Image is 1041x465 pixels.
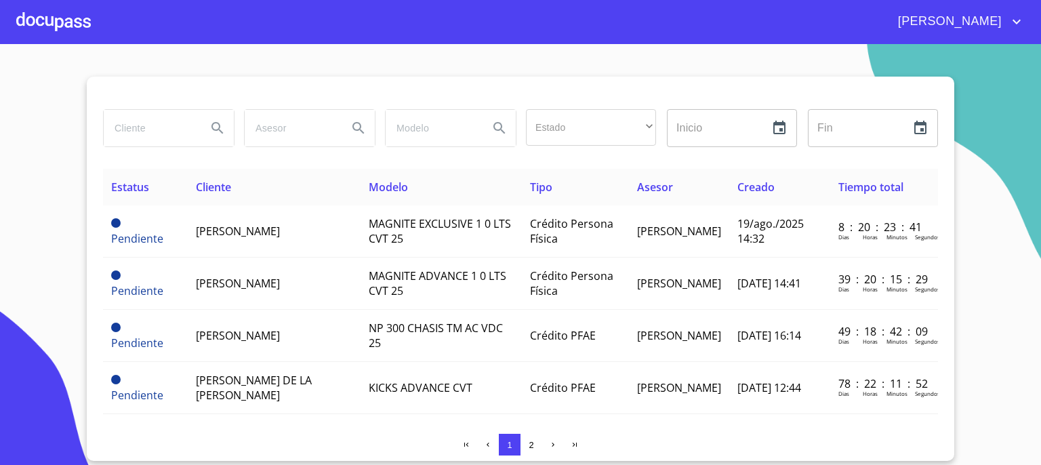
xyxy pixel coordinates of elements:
[111,283,163,298] span: Pendiente
[530,328,596,343] span: Crédito PFAE
[737,380,801,395] span: [DATE] 12:44
[104,110,196,146] input: search
[196,276,280,291] span: [PERSON_NAME]
[737,180,775,195] span: Creado
[369,216,511,246] span: MAGNITE EXCLUSIVE 1 0 LTS CVT 25
[863,338,878,345] p: Horas
[915,233,940,241] p: Segundos
[196,180,231,195] span: Cliente
[520,434,542,456] button: 2
[863,390,878,397] p: Horas
[637,224,721,239] span: [PERSON_NAME]
[637,328,721,343] span: [PERSON_NAME]
[838,180,903,195] span: Tiempo total
[111,218,121,228] span: Pendiente
[915,390,940,397] p: Segundos
[111,323,121,332] span: Pendiente
[526,109,656,146] div: ​
[530,268,613,298] span: Crédito Persona Física
[201,112,234,144] button: Search
[637,276,721,291] span: [PERSON_NAME]
[369,180,408,195] span: Modelo
[637,380,721,395] span: [PERSON_NAME]
[530,180,552,195] span: Tipo
[111,231,163,246] span: Pendiente
[838,338,849,345] p: Dias
[245,110,337,146] input: search
[863,233,878,241] p: Horas
[886,285,907,293] p: Minutos
[838,272,930,287] p: 39 : 20 : 15 : 29
[196,373,312,403] span: [PERSON_NAME] DE LA [PERSON_NAME]
[342,112,375,144] button: Search
[838,376,930,391] p: 78 : 22 : 11 : 52
[915,285,940,293] p: Segundos
[838,285,849,293] p: Dias
[838,233,849,241] p: Dias
[737,216,804,246] span: 19/ago./2025 14:32
[530,216,613,246] span: Crédito Persona Física
[369,380,472,395] span: KICKS ADVANCE CVT
[196,224,280,239] span: [PERSON_NAME]
[863,285,878,293] p: Horas
[838,324,930,339] p: 49 : 18 : 42 : 09
[369,321,503,350] span: NP 300 CHASIS TM AC VDC 25
[737,328,801,343] span: [DATE] 16:14
[886,390,907,397] p: Minutos
[888,11,1008,33] span: [PERSON_NAME]
[530,380,596,395] span: Crédito PFAE
[838,220,930,235] p: 8 : 20 : 23 : 41
[369,268,506,298] span: MAGNITE ADVANCE 1 0 LTS CVT 25
[915,338,940,345] p: Segundos
[886,338,907,345] p: Minutos
[386,110,478,146] input: search
[886,233,907,241] p: Minutos
[838,390,849,397] p: Dias
[111,375,121,384] span: Pendiente
[111,270,121,280] span: Pendiente
[637,180,673,195] span: Asesor
[529,440,533,450] span: 2
[499,434,520,456] button: 1
[483,112,516,144] button: Search
[507,440,512,450] span: 1
[111,336,163,350] span: Pendiente
[737,276,801,291] span: [DATE] 14:41
[111,180,149,195] span: Estatus
[196,328,280,343] span: [PERSON_NAME]
[888,11,1025,33] button: account of current user
[111,388,163,403] span: Pendiente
